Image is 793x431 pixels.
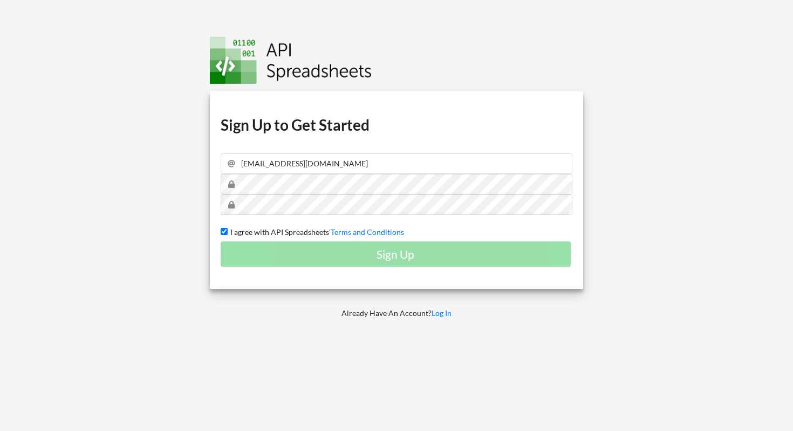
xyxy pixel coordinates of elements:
[202,308,591,319] p: Already Have An Account?
[331,227,404,237] a: Terms and Conditions
[221,153,572,174] input: Email
[228,227,331,237] span: I agree with API Spreadsheets'
[210,37,372,84] img: Logo.png
[432,308,452,318] a: Log In
[221,115,572,134] h1: Sign Up to Get Started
